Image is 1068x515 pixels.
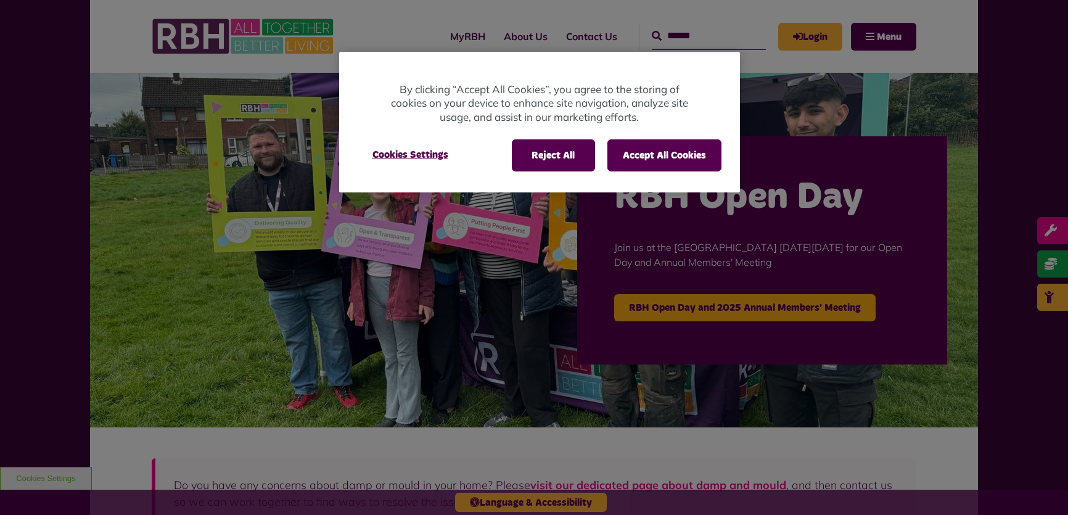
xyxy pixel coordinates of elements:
button: Reject All [512,139,595,171]
div: Privacy [339,52,740,193]
button: Cookies Settings [358,139,463,170]
button: Accept All Cookies [607,139,721,171]
div: Cookie banner [339,52,740,193]
p: By clicking “Accept All Cookies”, you agree to the storing of cookies on your device to enhance s... [388,83,691,125]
